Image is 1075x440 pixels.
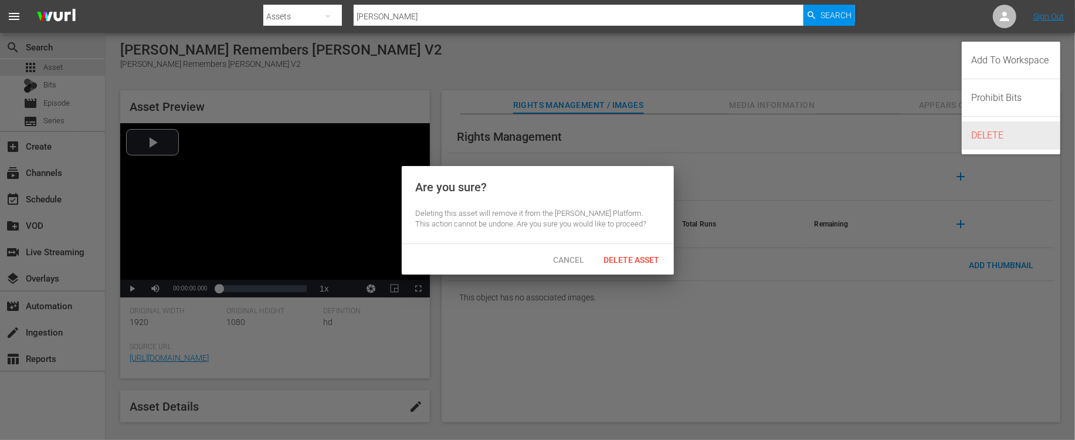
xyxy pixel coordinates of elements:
span: Search [820,5,852,26]
div: Prohibit Bits [971,84,1051,112]
div: DELETE [971,121,1051,150]
button: Cancel [543,249,595,270]
img: ans4CAIJ8jUAAAAAAAAAAAAAAAAAAAAAAAAgQb4GAAAAAAAAAAAAAAAAAAAAAAAAJMjXAAAAAAAAAAAAAAAAAAAAAAAAgAT5G... [28,3,84,31]
div: Are you sure? [416,180,487,194]
span: Cancel [544,255,594,265]
button: Delete Asset [595,249,669,270]
div: Deleting this asset will remove it from the [PERSON_NAME] Platform. This action cannot be undone.... [416,208,660,230]
span: Delete Asset [595,255,669,265]
span: menu [7,9,21,23]
button: Search [803,5,855,26]
a: Sign Out [1033,12,1064,21]
div: Add To Workspace [971,46,1051,75]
